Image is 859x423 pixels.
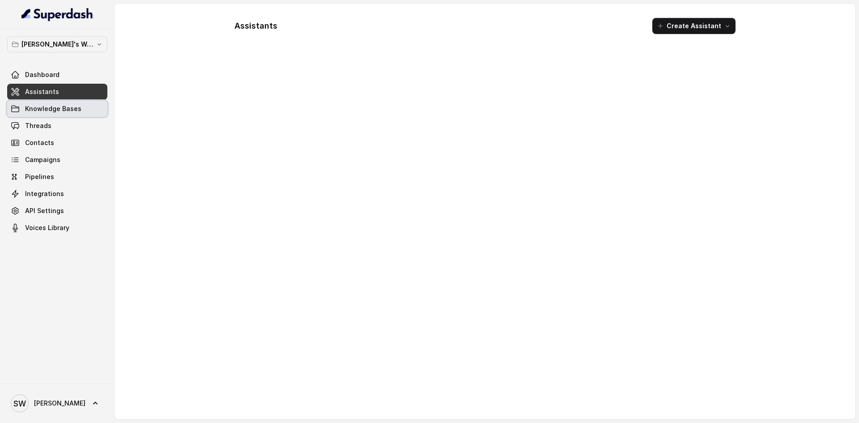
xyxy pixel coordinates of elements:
[25,87,59,96] span: Assistants
[7,36,107,52] button: [PERSON_NAME]'s Workspace
[234,19,277,33] h1: Assistants
[7,152,107,168] a: Campaigns
[7,101,107,117] a: Knowledge Bases
[21,39,93,50] p: [PERSON_NAME]'s Workspace
[13,399,26,408] text: SW
[7,67,107,83] a: Dashboard
[652,18,736,34] button: Create Assistant
[25,172,54,181] span: Pipelines
[7,84,107,100] a: Assistants
[7,186,107,202] a: Integrations
[25,70,60,79] span: Dashboard
[25,189,64,198] span: Integrations
[25,121,51,130] span: Threads
[21,7,94,21] img: light.svg
[25,104,81,113] span: Knowledge Bases
[7,391,107,416] a: [PERSON_NAME]
[25,155,60,164] span: Campaigns
[25,223,69,232] span: Voices Library
[25,138,54,147] span: Contacts
[7,135,107,151] a: Contacts
[34,399,85,408] span: [PERSON_NAME]
[7,169,107,185] a: Pipelines
[7,118,107,134] a: Threads
[7,203,107,219] a: API Settings
[25,206,64,215] span: API Settings
[7,220,107,236] a: Voices Library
